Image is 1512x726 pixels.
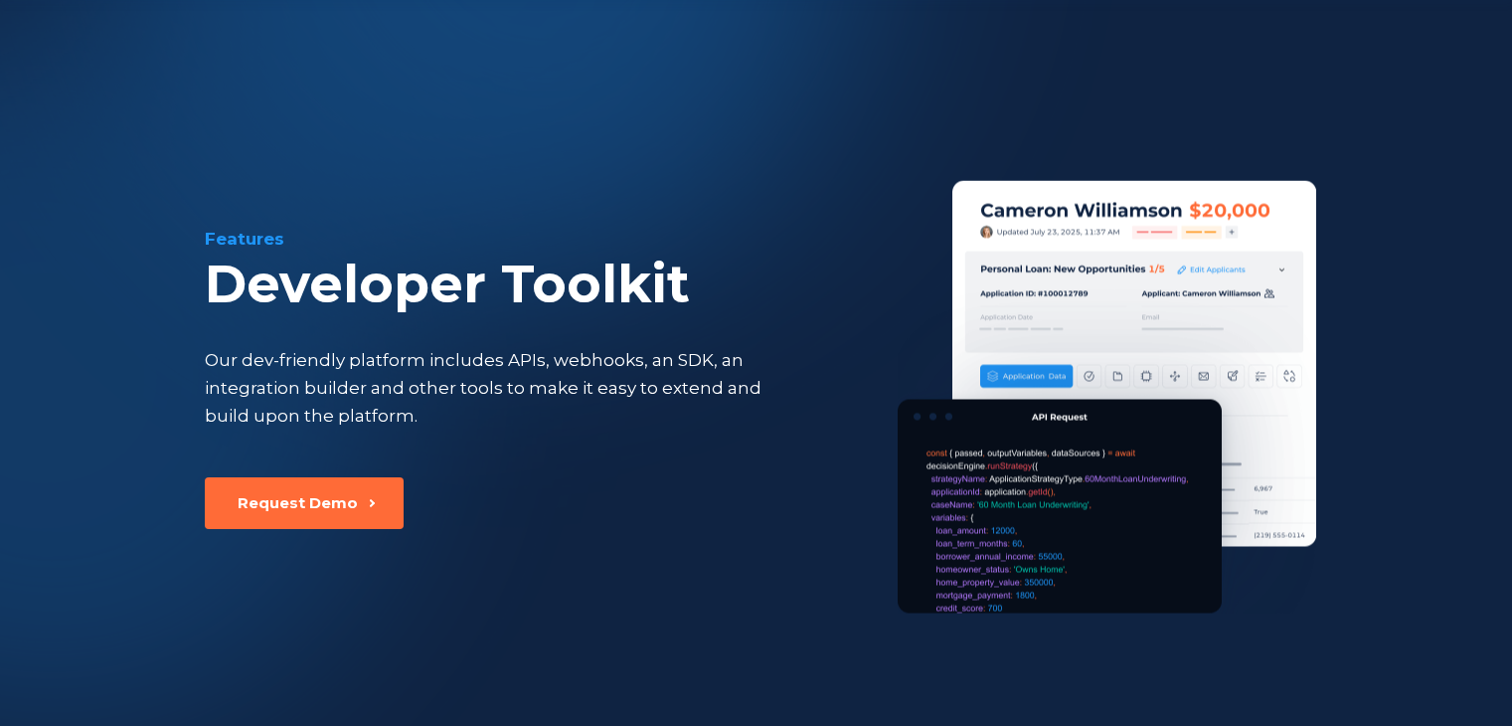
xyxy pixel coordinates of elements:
div: Our dev-friendly platform includes APIs, webhooks, an SDK, an integration builder and other tools... [205,346,769,430]
button: Request Demo [205,477,404,529]
div: Developer Toolkit [205,255,860,314]
div: Request Demo [238,493,358,513]
div: Features [205,227,860,251]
